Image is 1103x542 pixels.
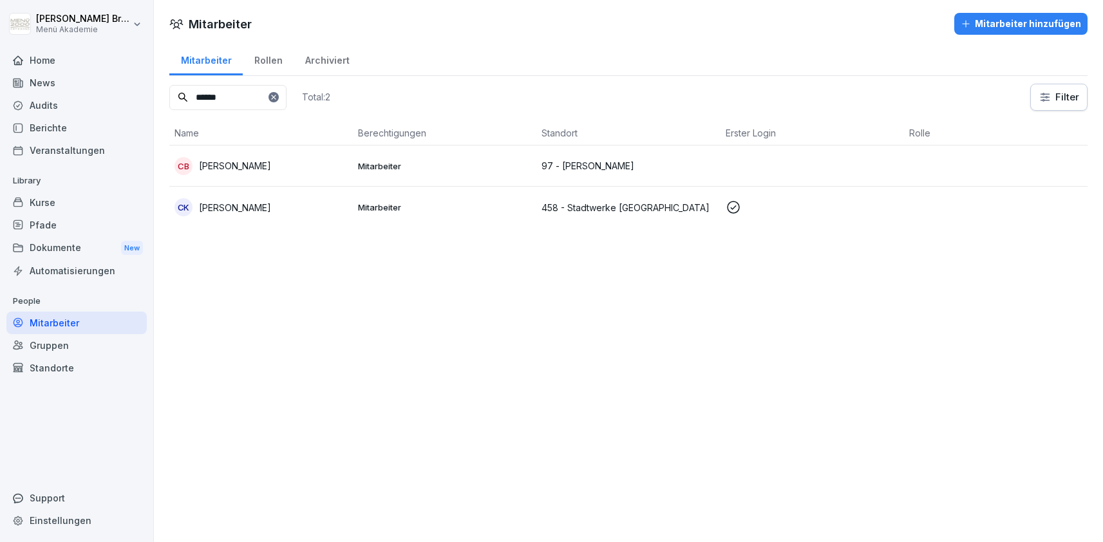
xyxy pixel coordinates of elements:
a: Automatisierungen [6,259,147,282]
button: Mitarbeiter hinzufügen [954,13,1088,35]
button: Filter [1031,84,1087,110]
p: 458 - Stadtwerke [GEOGRAPHIC_DATA] [542,201,715,214]
a: Gruppen [6,334,147,357]
a: Archiviert [294,42,361,75]
p: 97 - [PERSON_NAME] [542,159,715,173]
div: Support [6,487,147,509]
p: Menü Akademie [36,25,130,34]
a: Einstellungen [6,509,147,532]
p: [PERSON_NAME] [199,159,271,173]
th: Standort [536,121,720,145]
a: DokumenteNew [6,236,147,260]
a: Berichte [6,117,147,139]
p: Mitarbeiter [358,201,531,213]
a: Audits [6,94,147,117]
div: New [121,241,143,256]
a: Standorte [6,357,147,379]
a: Kurse [6,191,147,214]
div: CK [174,198,193,216]
a: News [6,71,147,94]
p: [PERSON_NAME] Bruns [36,14,130,24]
h1: Mitarbeiter [189,15,252,33]
p: Library [6,171,147,191]
p: [PERSON_NAME] [199,201,271,214]
th: Name [169,121,353,145]
a: Veranstaltungen [6,139,147,162]
div: Dokumente [6,236,147,260]
p: Total: 2 [302,91,330,103]
a: Mitarbeiter [169,42,243,75]
th: Berechtigungen [353,121,536,145]
a: Pfade [6,214,147,236]
a: Home [6,49,147,71]
th: Rolle [904,121,1088,145]
p: Mitarbeiter [358,160,531,172]
a: Rollen [243,42,294,75]
div: Mitarbeiter hinzufügen [961,17,1081,31]
a: Mitarbeiter [6,312,147,334]
div: Filter [1039,91,1079,104]
div: CB [174,157,193,175]
p: People [6,291,147,312]
th: Erster Login [721,121,904,145]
